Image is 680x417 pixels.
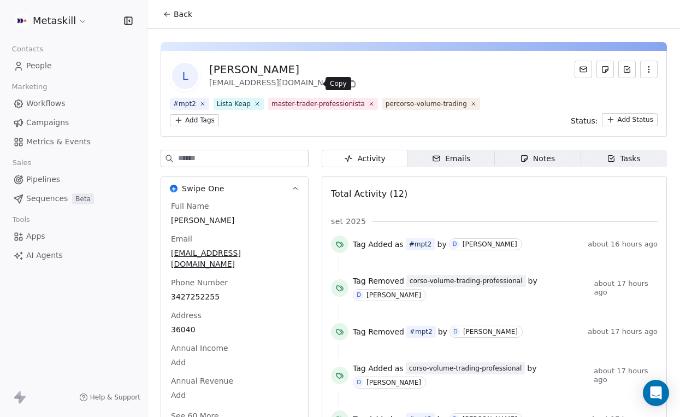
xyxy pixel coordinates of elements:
a: Workflows [9,95,138,113]
a: AI Agents [9,246,138,265]
div: corso-volume-trading-professional [409,363,522,373]
div: [PERSON_NAME] [366,291,421,299]
span: Tools [8,212,34,228]
a: Help & Support [79,393,140,402]
span: Sales [8,155,36,171]
button: Add Tags [170,114,219,126]
span: Annual Income [169,343,230,354]
div: #mpt2 [173,99,196,109]
span: by [437,239,447,250]
div: percorso-volume-trading [386,99,467,109]
div: Open Intercom Messenger [643,380,669,406]
span: [PERSON_NAME] [171,215,298,226]
span: about 17 hours ago [594,367,658,384]
div: [PERSON_NAME] [209,62,358,77]
span: about 17 hours ago [588,327,658,336]
div: corso-volume-trading-professional [410,276,523,286]
span: AI Agents [26,250,63,261]
span: Metrics & Events [26,136,91,148]
span: Contacts [7,41,48,57]
span: Email [169,233,194,244]
span: Back [174,9,192,20]
span: Phone Number [169,277,230,288]
a: Pipelines [9,171,138,189]
div: master-trader-professionista [271,99,365,109]
span: as [395,363,404,374]
div: D [357,378,361,387]
button: Metaskill [13,11,90,30]
div: Notes [520,153,555,165]
span: Help & Support [90,393,140,402]
div: [PERSON_NAME] [366,379,421,386]
button: Swipe OneSwipe One [161,177,308,201]
span: Beta [72,193,94,204]
span: Workflows [26,98,66,109]
div: [PERSON_NAME] [463,240,517,248]
span: Full Name [169,201,211,212]
span: Campaigns [26,117,69,128]
span: Pipelines [26,174,60,185]
div: D [453,240,457,249]
span: [EMAIL_ADDRESS][DOMAIN_NAME] [171,248,298,269]
span: Total Activity (12) [331,189,407,199]
button: Back [156,4,199,24]
div: [PERSON_NAME] [463,328,518,336]
span: set 2025 [331,216,366,227]
span: Add [171,390,298,401]
span: by [438,326,447,337]
div: #mpt2 [409,239,432,249]
a: Campaigns [9,114,138,132]
span: Add [171,357,298,368]
span: about 17 hours ago [594,279,658,297]
span: as [395,239,404,250]
span: by [528,275,537,286]
span: Tag Removed [353,326,404,337]
span: Metaskill [33,14,76,28]
img: Swipe One [170,185,178,192]
div: D [453,327,458,336]
span: Swipe One [182,183,224,194]
span: Address [169,310,204,321]
span: 3427252255 [171,291,298,302]
p: Copy [330,79,347,88]
button: Add Status [602,113,658,126]
span: Marketing [7,79,52,95]
span: People [26,60,52,72]
span: Status: [571,115,598,126]
a: People [9,57,138,75]
a: Apps [9,227,138,245]
div: #mpt2 [410,327,433,337]
span: Annual Revenue [169,375,235,386]
span: Tag Added [353,239,393,250]
a: Metrics & Events [9,133,138,151]
div: Lista Keap [217,99,251,109]
img: AVATAR%20METASKILL%20-%20Colori%20Positivo.png [15,14,28,27]
span: Tag Added [353,363,393,374]
span: L [172,63,198,89]
span: Apps [26,231,45,242]
span: Sequences [26,193,68,204]
div: D [357,291,361,299]
div: Tasks [607,153,641,165]
div: Emails [432,153,470,165]
span: Tag Removed [353,275,404,286]
a: SequencesBeta [9,190,138,208]
span: about 16 hours ago [588,240,658,249]
div: [EMAIL_ADDRESS][DOMAIN_NAME] [209,77,358,90]
span: 36040 [171,324,298,335]
span: by [527,363,536,374]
